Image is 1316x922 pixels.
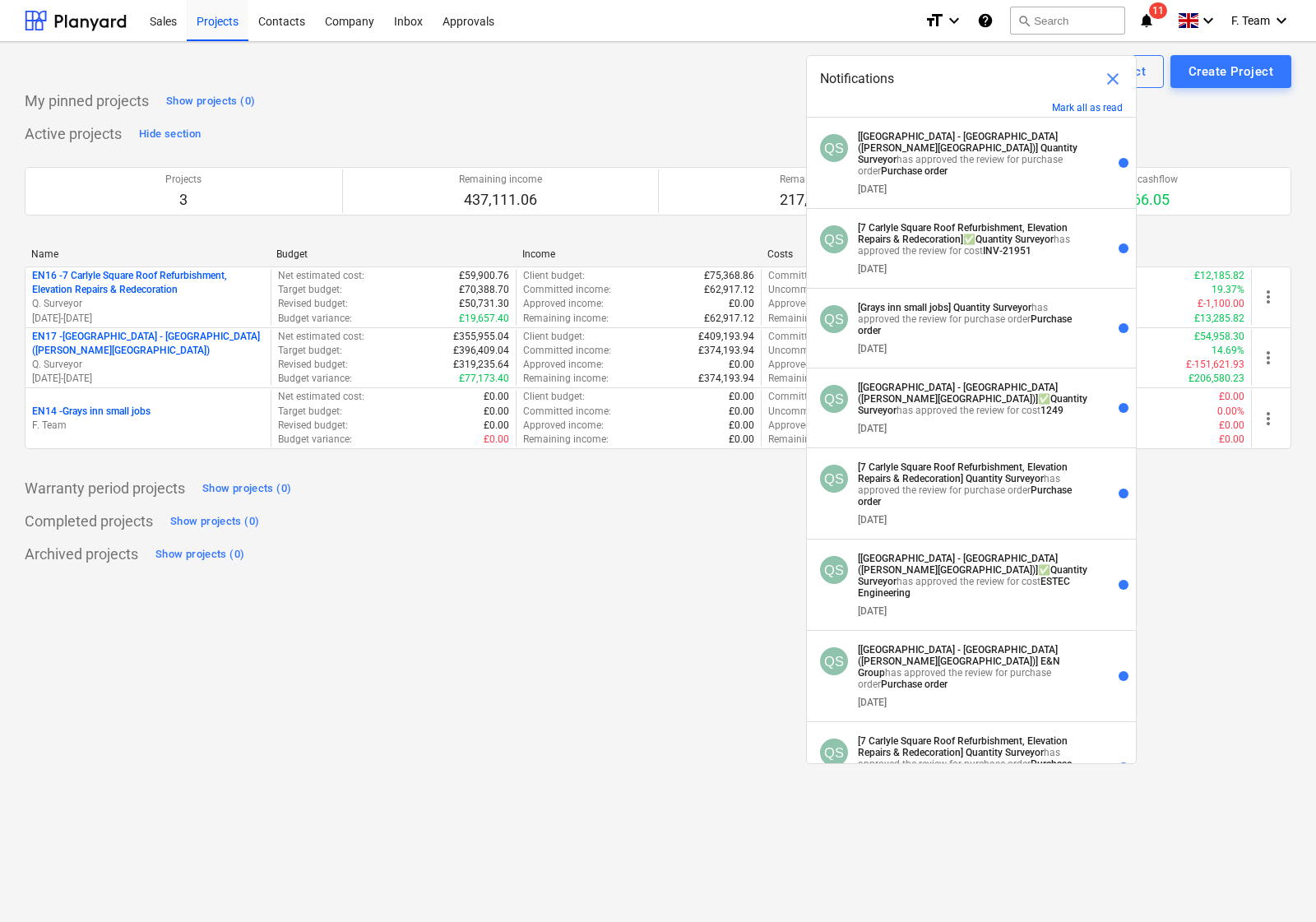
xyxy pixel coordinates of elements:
p: £355,955.04 [453,330,509,344]
div: Name [31,248,263,260]
p: Revised budget : [278,358,348,372]
p: Uncommitted costs : [768,405,858,419]
p: Approved costs : [768,419,840,433]
iframe: Chat Widget [1234,843,1316,922]
p: Committed income : [523,283,611,297]
p: £75,368.86 [704,269,754,283]
div: [DATE] [858,263,887,275]
button: Show projects (0) [162,88,259,114]
span: QS [824,745,844,760]
strong: Quantity Surveyor [975,234,1054,245]
p: £396,409.04 [453,344,509,358]
p: Remaining costs : [768,433,845,447]
p: £0.00 [729,358,754,372]
p: Client budget : [523,330,585,344]
div: [DATE] [858,343,887,354]
p: Target budget : [278,283,342,297]
p: Remaining costs : [768,312,845,326]
p: Net estimated cost : [278,390,364,404]
span: QS [824,654,844,669]
strong: Quantity Surveyor [858,393,1087,416]
div: Budget [276,248,508,260]
p: has approved the review for purchase order [858,461,1087,507]
p: EN14 - Grays inn small jobs [32,405,151,419]
p: [DATE] - [DATE] [32,312,264,326]
p: Net estimated cost : [278,330,364,344]
p: Archived projects [25,544,138,564]
p: Revised budget : [278,297,348,311]
div: [DATE] [858,423,887,434]
p: Uncommitted costs : [768,344,858,358]
div: Income [522,248,754,260]
p: Budget variance : [278,433,352,447]
p: has approved the review for purchase order [858,131,1087,177]
p: £77,173.40 [459,372,509,386]
strong: Quantity Surveyor [966,473,1044,484]
p: £0.00 [484,405,509,419]
p: [DATE] - [DATE] [32,372,264,386]
div: Quantity Surveyor [820,305,848,333]
span: Notifications [820,69,894,89]
strong: [7 Carlyle Square Roof Refurbishment, Elevation Repairs & Redecoration] [858,222,1068,245]
div: EN17 -[GEOGRAPHIC_DATA] - [GEOGRAPHIC_DATA] ([PERSON_NAME][GEOGRAPHIC_DATA])Q. Surveyor[DATE]-[DATE] [32,330,264,387]
p: Committed income : [523,405,611,419]
div: Show projects (0) [202,480,291,498]
p: Warranty period projects [25,479,185,498]
p: £0.00 [729,390,754,404]
p: Uncommitted costs : [768,283,858,297]
p: Client budget : [523,269,585,283]
p: ✅ has approved the review for cost [858,222,1087,257]
p: Q. Surveyor [32,358,264,372]
p: Remaining costs : [768,372,845,386]
strong: [[GEOGRAPHIC_DATA] - [GEOGRAPHIC_DATA] ([PERSON_NAME][GEOGRAPHIC_DATA])] [858,553,1058,576]
div: Quantity Surveyor [820,556,848,584]
p: 3 [165,190,202,210]
p: Approved income : [523,419,604,433]
button: Hide section [135,121,205,147]
span: QS [824,471,844,486]
p: £0.00 [729,297,754,311]
p: Remaining income : [523,433,609,447]
p: Committed costs : [768,269,847,283]
span: more_vert [1258,348,1278,368]
strong: [7 Carlyle Square Roof Refurbishment, Elevation Repairs & Redecoration] [858,461,1068,484]
p: Remaining income [459,173,542,187]
p: Client budget : [523,390,585,404]
p: £0.00 [1219,390,1244,404]
span: more_vert [1258,287,1278,307]
p: Net estimated cost : [278,269,364,283]
p: has approved the review for purchase order [858,735,1087,781]
div: Show projects (0) [166,92,255,111]
p: Q. Surveyor [32,297,264,311]
span: QS [824,392,844,406]
button: Create Project [1170,55,1291,88]
div: EN14 -Grays inn small jobsF. Team [32,405,264,433]
strong: Purchase order [881,165,948,177]
p: has approved the review for purchase order [858,644,1087,690]
div: Quantity Surveyor [820,225,848,253]
strong: ESTEC Engineering [858,576,1070,599]
p: Approved income : [523,358,604,372]
strong: Quantity Surveyor [858,142,1077,165]
div: Quantity Surveyor [820,385,848,413]
p: has approved the review for purchase order [858,302,1087,336]
strong: Quantity Surveyor [966,747,1044,758]
p: £374,193.94 [698,372,754,386]
p: £374,193.94 [698,344,754,358]
div: Quantity Surveyor [820,134,848,162]
p: ✅ has approved the review for cost [858,382,1087,416]
p: Budget variance : [278,312,352,326]
p: £-151,621.93 [1186,358,1244,372]
strong: Quantity Surveyor [953,302,1031,313]
strong: [[GEOGRAPHIC_DATA] - [GEOGRAPHIC_DATA] ([PERSON_NAME][GEOGRAPHIC_DATA])] [858,382,1058,405]
button: Search [1010,7,1125,35]
div: Quantity Surveyor [820,465,848,493]
i: keyboard_arrow_down [1198,11,1218,30]
p: £0.00 [484,433,509,447]
strong: Quantity Surveyor [858,564,1087,587]
div: Hide section [139,125,201,144]
div: Show projects (0) [155,545,244,564]
p: Budget variance : [278,372,352,386]
span: more_vert [1258,409,1278,429]
p: Target budget : [278,344,342,358]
